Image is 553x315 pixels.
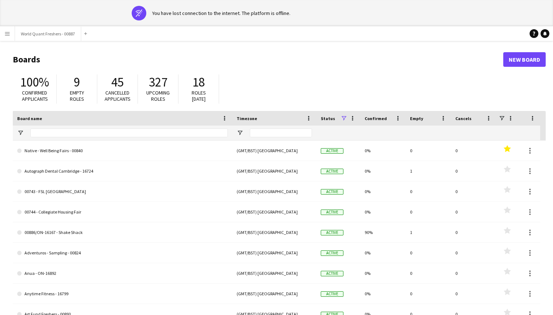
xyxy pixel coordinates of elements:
button: World Quant Freshers - 00887 [15,27,81,41]
div: (GMT/BST) [GEOGRAPHIC_DATA] [232,263,316,283]
div: 0 [451,161,496,181]
div: 0 [406,263,451,283]
a: Anytime Fitness - 16799 [17,284,228,304]
div: 90% [360,222,406,242]
div: 0 [451,243,496,263]
div: (GMT/BST) [GEOGRAPHIC_DATA] [232,181,316,201]
a: 00886/ON-16167 - Shake Shack [17,222,228,243]
span: Empty [410,116,423,121]
span: Roles [DATE] [192,89,206,102]
span: Upcoming roles [146,89,170,102]
div: 0 [451,141,496,161]
span: 9 [74,74,80,90]
div: 0 [451,202,496,222]
span: Active [321,291,343,297]
div: 0 [451,284,496,304]
input: Timezone Filter Input [250,128,312,137]
div: 0 [406,141,451,161]
a: New Board [503,52,546,67]
div: (GMT/BST) [GEOGRAPHIC_DATA] [232,161,316,181]
div: 0 [406,243,451,263]
span: Timezone [237,116,257,121]
span: Cancels [455,116,471,121]
div: 0 [451,263,496,283]
div: 0 [406,284,451,304]
span: Active [321,210,343,215]
span: Status [321,116,335,121]
div: (GMT/BST) [GEOGRAPHIC_DATA] [232,284,316,304]
span: Cancelled applicants [105,89,131,102]
span: Active [321,250,343,256]
div: You have lost connection to the internet. The platform is offline. [152,10,290,16]
div: 0 [451,222,496,242]
div: 0% [360,202,406,222]
a: 00744 - Collegiate Housing Fair [17,202,228,222]
div: 0% [360,141,406,161]
span: Confirmed applicants [22,89,48,102]
button: Open Filter Menu [17,130,24,136]
div: 0% [360,161,406,181]
div: (GMT/BST) [GEOGRAPHIC_DATA] [232,202,316,222]
div: (GMT/BST) [GEOGRAPHIC_DATA] [232,222,316,242]
div: 0 [406,181,451,201]
div: (GMT/BST) [GEOGRAPHIC_DATA] [232,141,316,161]
span: Empty roles [70,89,84,102]
span: Active [321,169,343,174]
span: 327 [149,74,168,90]
a: Autograph Dental Cambridge - 16724 [17,161,228,181]
a: Adventuros - Sampling - 00824 [17,243,228,263]
div: 1 [406,222,451,242]
a: 00743 - FSL [GEOGRAPHIC_DATA] [17,181,228,202]
span: Active [321,230,343,235]
span: Active [321,271,343,276]
div: 0% [360,263,406,283]
a: Anua - ON-16892 [17,263,228,284]
span: 18 [192,74,205,90]
span: Active [321,189,343,195]
span: Active [321,148,343,154]
div: 0 [451,181,496,201]
button: Open Filter Menu [237,130,243,136]
div: 0% [360,181,406,201]
span: Confirmed [365,116,387,121]
div: 0 [406,202,451,222]
input: Board name Filter Input [30,128,228,137]
div: 0% [360,243,406,263]
div: 0% [360,284,406,304]
div: 1 [406,161,451,181]
span: Board name [17,116,42,121]
span: 100% [20,74,49,90]
h1: Boards [13,54,503,65]
span: 45 [111,74,124,90]
a: Native - Well Being Fairs - 00840 [17,141,228,161]
div: (GMT/BST) [GEOGRAPHIC_DATA] [232,243,316,263]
